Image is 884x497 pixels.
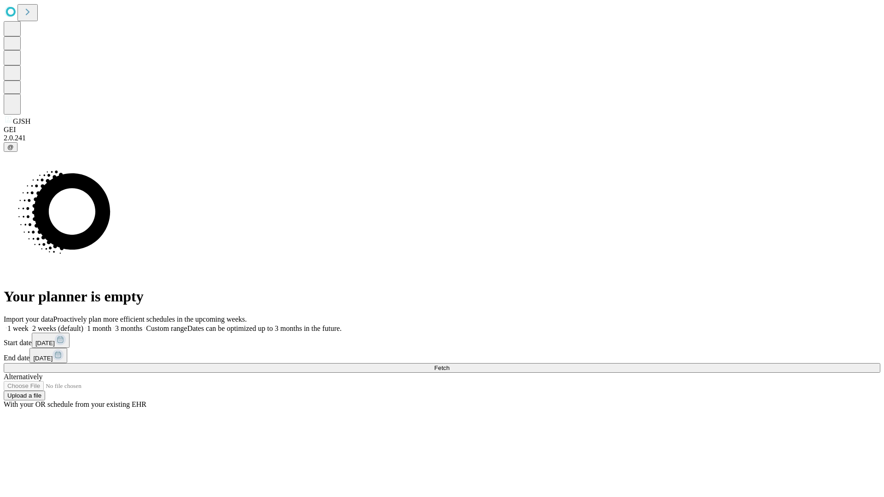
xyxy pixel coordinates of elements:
span: Alternatively [4,373,42,381]
span: 1 week [7,324,29,332]
span: [DATE] [35,340,55,347]
button: [DATE] [32,333,70,348]
button: @ [4,142,17,152]
span: 1 month [87,324,111,332]
div: GEI [4,126,880,134]
span: 2 weeks (default) [32,324,83,332]
div: 2.0.241 [4,134,880,142]
span: With your OR schedule from your existing EHR [4,400,146,408]
span: Dates can be optimized up to 3 months in the future. [187,324,342,332]
span: Fetch [434,364,449,371]
span: GJSH [13,117,30,125]
button: Upload a file [4,391,45,400]
span: 3 months [115,324,142,332]
div: End date [4,348,880,363]
button: Fetch [4,363,880,373]
span: [DATE] [33,355,52,362]
button: [DATE] [29,348,67,363]
span: Import your data [4,315,53,323]
span: @ [7,144,14,150]
div: Start date [4,333,880,348]
span: Custom range [146,324,187,332]
h1: Your planner is empty [4,288,880,305]
span: Proactively plan more efficient schedules in the upcoming weeks. [53,315,247,323]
